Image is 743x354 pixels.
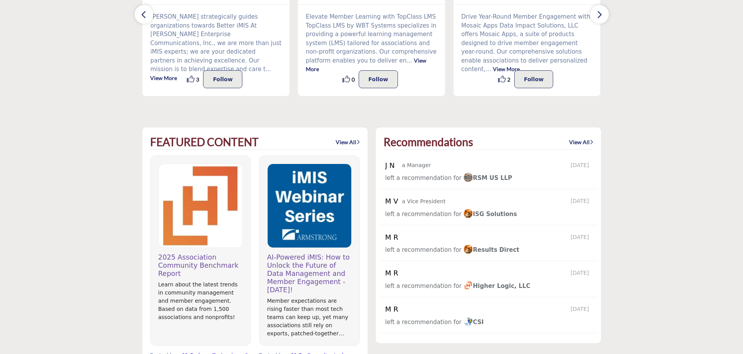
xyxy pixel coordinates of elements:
[571,305,591,313] span: [DATE]
[352,75,355,84] span: 0
[385,161,400,170] h5: J N
[463,283,531,289] span: Higher Logic, LLC
[463,209,517,219] a: imageISG Solutions
[268,164,351,248] img: Logo of Armstrong Enterprise Communications, click to view details
[359,70,398,88] button: Follow
[463,281,531,291] a: imageHigher Logic, LLC
[384,136,473,149] h2: Recommendations
[514,70,554,88] button: Follow
[463,244,473,254] img: image
[196,75,199,84] span: 3
[463,319,484,326] span: CSI
[368,75,388,84] p: Follow
[266,66,271,73] span: ...
[385,174,461,181] span: left a recommendation for
[407,57,412,64] span: ...
[158,281,243,321] p: Learn about the latest trends in community management and member engagement. Based on data from 1...
[306,12,437,74] p: Elevate Member Learning with TopClass LMS TopClass LMS by WBT Systems specializes in providing a ...
[402,197,445,206] p: a Vice President
[385,319,461,326] span: left a recommendation for
[150,12,282,82] p: [PERSON_NAME] strategically guides organizations towards Better iMIS At [PERSON_NAME] Enterprise ...
[571,269,591,277] span: [DATE]
[463,173,512,183] a: imageRSM US LLP
[463,281,473,290] img: image
[267,297,352,338] p: Member expectations are rising faster than most tech teams can keep up, yet many associations sti...
[571,197,591,205] span: [DATE]
[463,245,519,255] a: imageResults Direct
[463,317,473,326] img: image
[203,70,242,88] button: Follow
[463,173,473,182] img: image
[306,57,426,73] a: View More
[150,136,259,149] h2: FEATURED CONTENT
[385,211,461,218] span: left a recommendation for
[158,253,243,278] h3: 2025 Association Community Benchmark Report
[463,174,512,181] span: RSM US LLP
[402,161,431,169] p: a Manager
[463,211,517,218] span: ISG Solutions
[213,75,233,84] p: Follow
[159,164,242,248] img: Logo of Higher Logic, LLC, click to view details
[267,253,352,294] h3: AI-Powered iMIS: How to Unlock the Future of Data Management and Member Engagement - [DATE]!
[569,138,593,146] a: View All
[385,305,400,314] h5: M R
[485,66,491,73] span: ...
[150,75,177,81] a: View More
[524,75,544,84] p: Follow
[385,246,461,253] span: left a recommendation for
[571,233,591,241] span: [DATE]
[461,12,593,74] p: Drive Year-Round Member Engagement with Mosaic Apps Data Impact Solutions, LLC offers Mosaic Apps...
[385,233,400,242] h5: M R
[463,209,473,218] img: image
[571,161,591,169] span: [DATE]
[385,197,400,206] h5: M V
[507,75,510,84] span: 2
[463,317,484,327] a: imageCSI
[385,269,400,277] h5: M R
[385,283,461,289] span: left a recommendation for
[493,66,520,72] a: View More
[336,138,360,146] a: View All
[463,246,519,253] span: Results Direct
